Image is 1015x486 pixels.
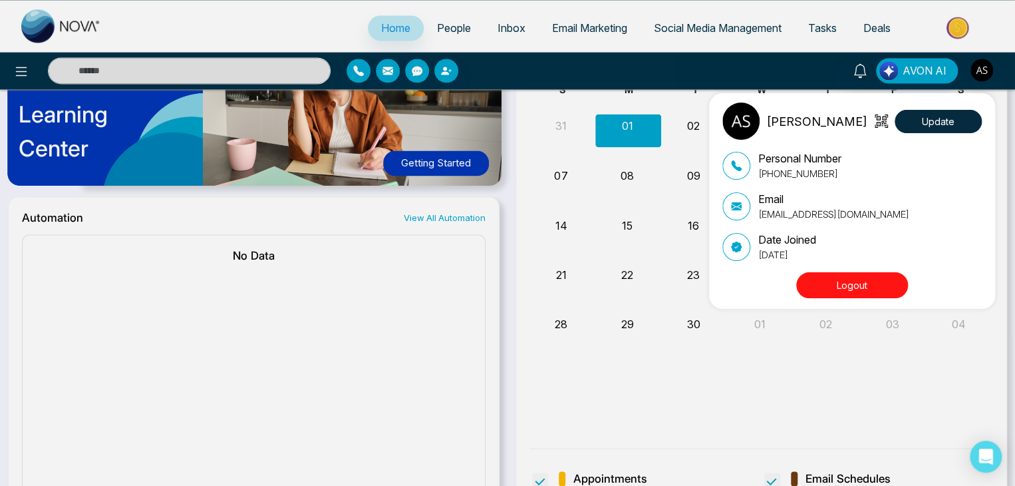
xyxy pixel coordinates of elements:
[758,150,841,166] p: Personal Number
[758,248,816,262] p: [DATE]
[895,110,982,133] button: Update
[796,272,908,298] button: Logout
[758,207,909,221] p: [EMAIL_ADDRESS][DOMAIN_NAME]
[758,232,816,248] p: Date Joined
[758,166,841,180] p: [PHONE_NUMBER]
[766,113,867,130] p: [PERSON_NAME]
[758,191,909,207] p: Email
[970,441,1002,473] div: Open Intercom Messenger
